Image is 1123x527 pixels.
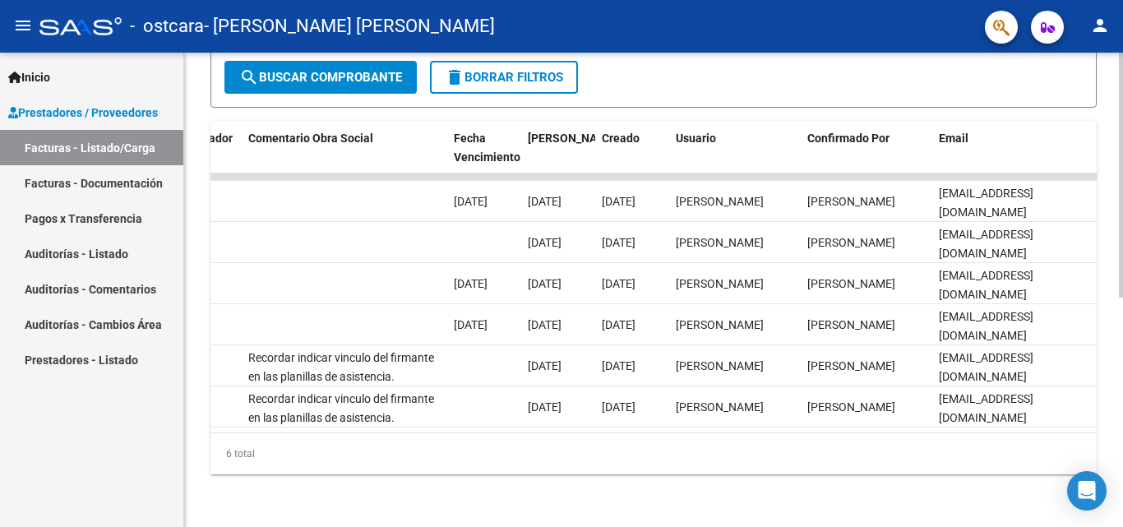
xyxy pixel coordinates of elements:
span: [PERSON_NAME] [676,400,764,414]
span: [DATE] [602,236,635,249]
datatable-header-cell: Comentario Obra Social [242,121,447,193]
datatable-header-cell: Fecha Vencimiento [447,121,521,193]
span: [DATE] [528,195,561,208]
div: 6 total [210,433,1097,474]
span: [PERSON_NAME] [676,359,764,372]
span: [PERSON_NAME] [676,236,764,249]
span: Email [939,132,968,145]
span: Confirmado Por [807,132,890,145]
span: [PERSON_NAME] [807,236,895,249]
span: [DATE] [454,195,488,208]
span: Fecha Vencimiento [454,132,520,164]
datatable-header-cell: Fecha Confimado [521,121,595,193]
span: [EMAIL_ADDRESS][DOMAIN_NAME] [939,187,1033,219]
datatable-header-cell: Email [932,121,1097,193]
span: [PERSON_NAME] [676,277,764,290]
mat-icon: search [239,67,259,87]
span: [DATE] [454,277,488,290]
span: [PERSON_NAME] [807,277,895,290]
span: [PERSON_NAME] [676,195,764,208]
span: - ostcara [130,8,204,44]
span: [PERSON_NAME] [807,195,895,208]
mat-icon: person [1090,16,1110,35]
span: [EMAIL_ADDRESS][DOMAIN_NAME] [939,269,1033,301]
span: Recordar indicar vinculo del firmante en las planillas de asistencia. [248,392,434,424]
button: Borrar Filtros [430,61,578,94]
div: Open Intercom Messenger [1067,471,1107,511]
span: [DATE] [528,277,561,290]
span: Recordar indicar vinculo del firmante en las planillas de asistencia. [248,351,434,383]
mat-icon: menu [13,16,33,35]
span: [PERSON_NAME] [528,132,617,145]
button: Buscar Comprobante [224,61,417,94]
span: [PERSON_NAME] [807,400,895,414]
span: [DATE] [602,359,635,372]
span: [PERSON_NAME] [676,318,764,331]
span: Prestadores / Proveedores [8,104,158,122]
span: [EMAIL_ADDRESS][DOMAIN_NAME] [939,351,1033,383]
span: [DATE] [602,318,635,331]
span: [DATE] [528,359,561,372]
span: Usuario [676,132,716,145]
span: [DATE] [602,277,635,290]
span: [DATE] [528,318,561,331]
span: [DATE] [602,195,635,208]
datatable-header-cell: Confirmado Por [801,121,932,193]
span: Comentario Obra Social [248,132,373,145]
span: [EMAIL_ADDRESS][DOMAIN_NAME] [939,228,1033,260]
span: [DATE] [602,400,635,414]
span: [PERSON_NAME] [807,318,895,331]
span: [PERSON_NAME] [807,359,895,372]
datatable-header-cell: Creado [595,121,669,193]
span: Buscar Comprobante [239,70,402,85]
span: - [PERSON_NAME] [PERSON_NAME] [204,8,495,44]
mat-icon: delete [445,67,464,87]
span: Borrar Filtros [445,70,563,85]
datatable-header-cell: Usuario [669,121,801,193]
span: [EMAIL_ADDRESS][DOMAIN_NAME] [939,310,1033,342]
span: [DATE] [528,400,561,414]
span: [DATE] [528,236,561,249]
span: Creado [602,132,640,145]
span: [DATE] [454,318,488,331]
span: Inicio [8,68,50,86]
span: [EMAIL_ADDRESS][DOMAIN_NAME] [939,392,1033,424]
